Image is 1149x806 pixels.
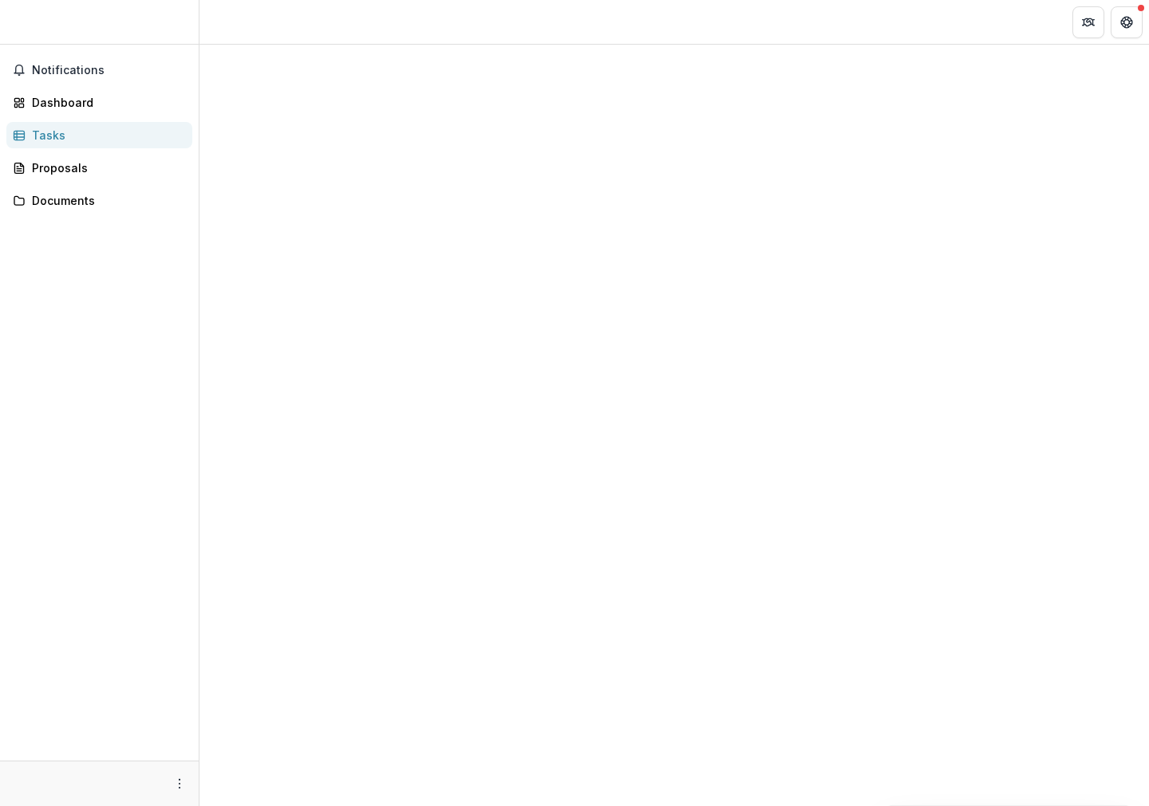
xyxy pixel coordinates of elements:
[1111,6,1143,38] button: Get Help
[32,127,180,144] div: Tasks
[6,89,192,116] a: Dashboard
[6,122,192,148] a: Tasks
[32,64,186,77] span: Notifications
[170,774,189,793] button: More
[32,192,180,209] div: Documents
[1072,6,1104,38] button: Partners
[32,159,180,176] div: Proposals
[32,94,180,111] div: Dashboard
[6,57,192,83] button: Notifications
[6,155,192,181] a: Proposals
[6,187,192,214] a: Documents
